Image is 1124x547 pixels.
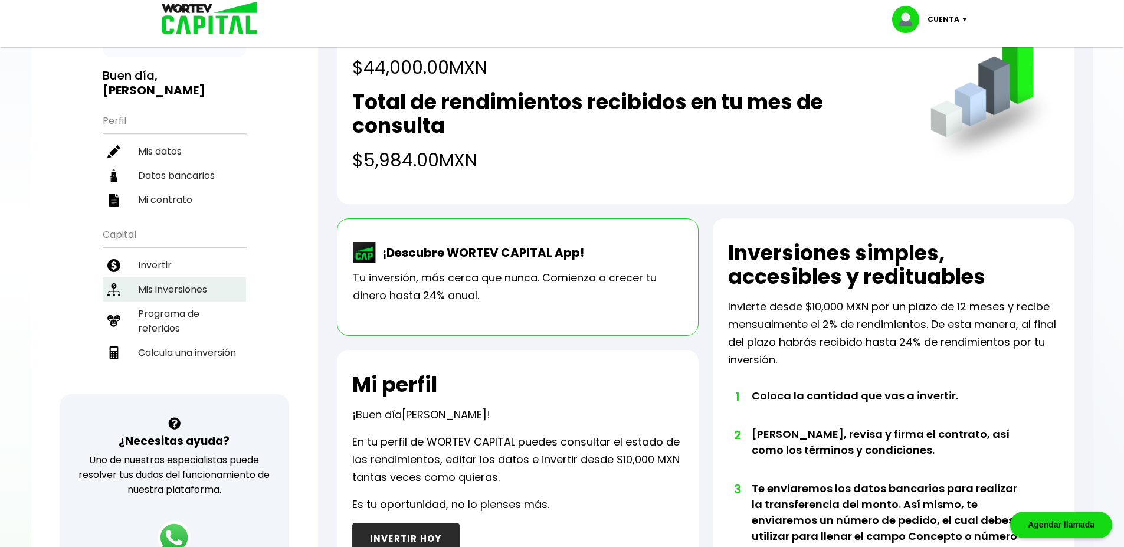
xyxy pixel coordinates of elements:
span: 1 [734,388,740,405]
h2: Inversiones simples, accesibles y redituables [728,241,1059,289]
p: Tu inversión, más cerca que nunca. Comienza a crecer tu dinero hasta 24% anual. [353,269,683,304]
img: calculadora-icon.17d418c4.svg [107,346,120,359]
p: Es tu oportunidad, no lo pienses más. [352,496,549,513]
span: 3 [734,480,740,498]
div: Agendar llamada [1010,512,1112,538]
li: [PERSON_NAME], revisa y firma el contrato, así como los términos y condiciones. [752,426,1026,480]
img: editar-icon.952d3147.svg [107,145,120,158]
li: Coloca la cantidad que vas a invertir. [752,388,1026,426]
p: Uno de nuestros especialistas puede resolver tus dudas del funcionamiento de nuestra plataforma. [75,453,274,497]
h2: Total de rendimientos recibidos en tu mes de consulta [352,90,906,137]
img: profile-image [892,6,928,33]
img: inversiones-icon.6695dc30.svg [107,283,120,296]
p: En tu perfil de WORTEV CAPITAL puedes consultar el estado de los rendimientos, editar los datos e... [352,433,683,486]
span: [PERSON_NAME] [402,407,487,422]
img: datos-icon.10cf9172.svg [107,169,120,182]
p: Cuenta [928,11,959,28]
a: Datos bancarios [103,163,246,188]
a: Mis datos [103,139,246,163]
a: Mi contrato [103,188,246,212]
p: Invierte desde $10,000 MXN por un plazo de 12 meses y recibe mensualmente el 2% de rendimientos. ... [728,298,1059,369]
img: grafica.516fef24.png [925,31,1059,165]
img: wortev-capital-app-icon [353,242,376,263]
b: [PERSON_NAME] [103,82,205,99]
a: Programa de referidos [103,302,246,340]
h3: Buen día, [103,68,246,98]
h4: $5,984.00 MXN [352,147,906,173]
h3: ¿Necesitas ayuda? [119,433,230,450]
img: invertir-icon.b3b967d7.svg [107,259,120,272]
img: contrato-icon.f2db500c.svg [107,194,120,207]
a: Invertir [103,253,246,277]
img: recomiendanos-icon.9b8e9327.svg [107,315,120,327]
ul: Capital [103,221,246,394]
ul: Perfil [103,107,246,212]
a: Mis inversiones [103,277,246,302]
h2: Mi perfil [352,373,437,397]
p: ¡Descubre WORTEV CAPITAL App! [376,244,584,261]
img: icon-down [959,18,975,21]
h4: $44,000.00 MXN [352,54,648,81]
p: ¡Buen día ! [352,406,490,424]
a: Calcula una inversión [103,340,246,365]
span: 2 [734,426,740,444]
